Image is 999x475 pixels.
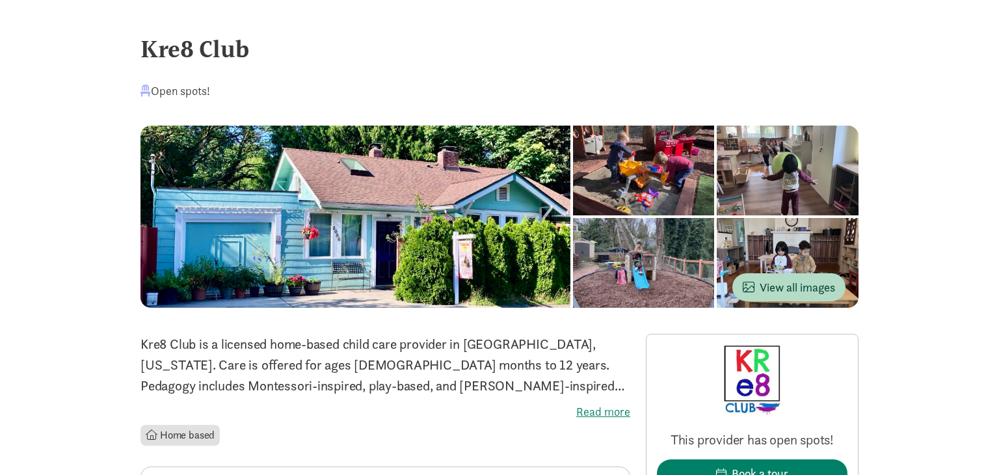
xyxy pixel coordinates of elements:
[140,334,630,396] p: Kre8 Club is a licensed home-based child care provider in [GEOGRAPHIC_DATA], [US_STATE]. Care is ...
[140,425,220,446] li: Home based
[657,431,847,449] p: This provider has open spots!
[140,82,210,100] div: Open spots!
[723,345,781,415] img: Provider logo
[743,278,835,296] span: View all images
[732,273,846,301] button: View all images
[140,31,859,66] div: Kre8 Club
[140,404,630,420] label: Read more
